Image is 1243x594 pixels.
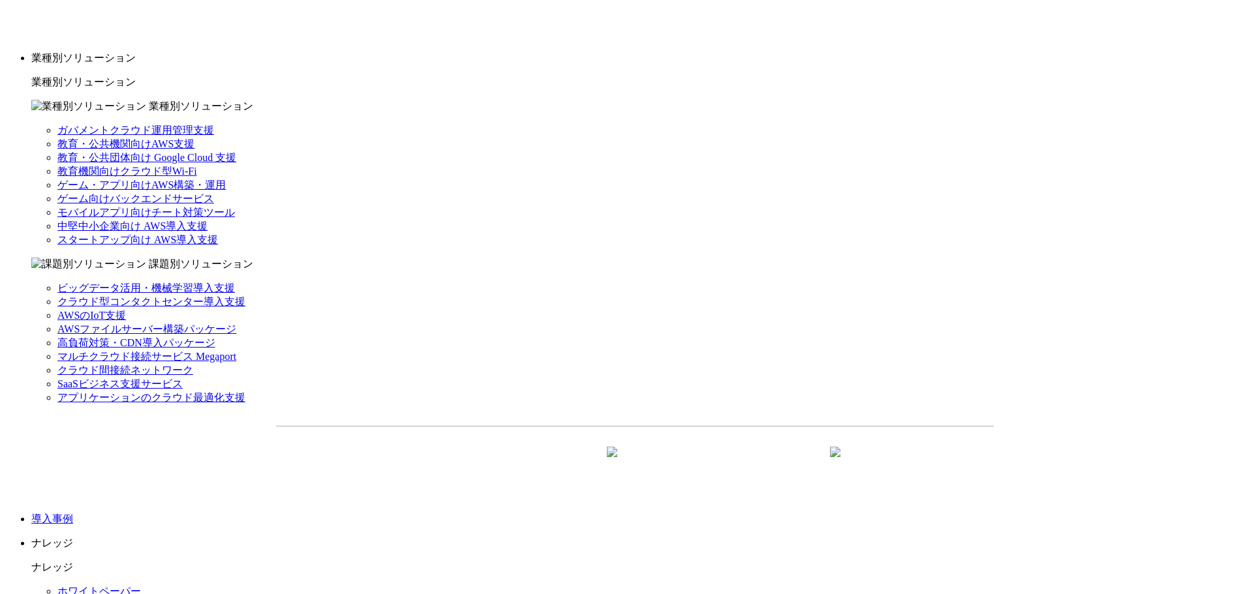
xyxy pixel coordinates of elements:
[57,234,218,245] a: スタートアップ向け AWS導入支援
[830,447,840,481] img: 矢印
[57,282,235,293] a: ビッグデータ活用・機械学習導入支援
[57,337,215,348] a: 高負荷対策・CDN導入パッケージ
[31,561,1238,574] p: ナレッジ
[57,392,245,403] a: アプリケーションのクラウド最適化支援
[57,378,183,389] a: SaaSビジネス支援サービス
[31,100,146,113] img: 業種別ソリューション
[31,258,146,271] img: 課題別ソリューション
[57,207,235,218] a: モバイルアプリ向けチート対策ツール
[57,296,245,307] a: クラウド型コンタクトセンター導入支援
[149,258,253,269] span: 課題別ソリューション
[57,364,193,376] a: クラウド間接続ネットワーク
[418,447,628,480] a: 資料を請求する
[57,179,226,190] a: ゲーム・アプリ向けAWS構築・運用
[57,138,194,149] a: 教育・公共機関向けAWS支援
[57,351,236,362] a: マルチクラウド接続サービス Megaport
[57,323,236,334] a: AWSファイルサーバー構築パッケージ
[57,152,236,163] a: 教育・公共団体向け Google Cloud 支援
[149,100,253,111] span: 業種別ソリューション
[57,166,197,177] a: 教育機関向けクラウド型Wi-Fi
[31,52,1238,65] p: 業種別ソリューション
[31,537,1238,550] p: ナレッジ
[31,76,1238,89] p: 業種別ソリューション
[57,193,214,204] a: ゲーム向けバックエンドサービス
[31,513,73,524] a: 導入事例
[641,447,852,480] a: まずは相談する
[607,447,617,481] img: 矢印
[57,220,207,231] a: 中堅中小企業向け AWS導入支援
[57,310,126,321] a: AWSのIoT支援
[57,125,214,136] a: ガバメントクラウド運用管理支援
